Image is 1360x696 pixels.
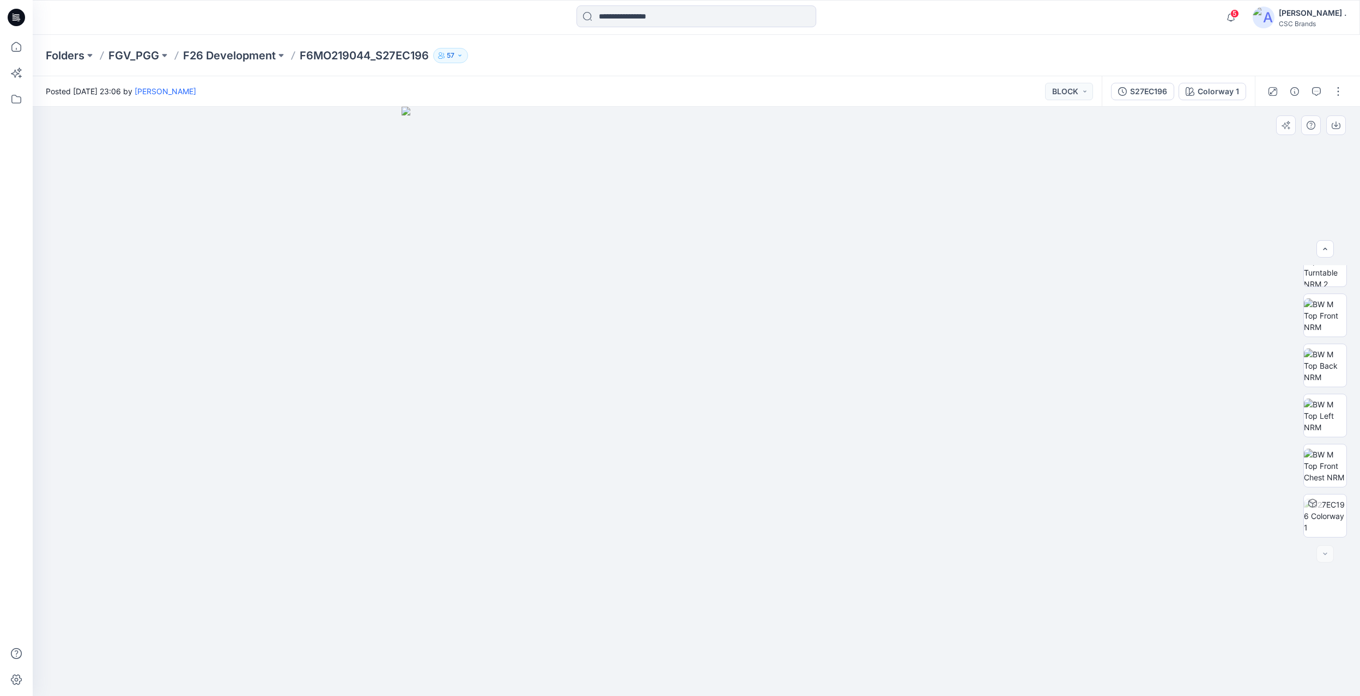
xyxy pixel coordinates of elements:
[1198,86,1239,97] div: Colorway 1
[46,48,84,63] a: Folders
[46,86,196,97] span: Posted [DATE] 23:06 by
[1179,83,1246,100] button: Colorway 1
[135,87,196,96] a: [PERSON_NAME]
[1279,7,1346,20] div: [PERSON_NAME] .
[1304,399,1346,433] img: BW M Top Left NRM
[1304,499,1346,533] img: S27EC196 Colorway 1
[1304,449,1346,483] img: BW M Top Front Chest NRM
[183,48,276,63] a: F26 Development
[1130,86,1167,97] div: S27EC196
[1253,7,1274,28] img: avatar
[1304,349,1346,383] img: BW M Top Back NRM
[1304,244,1346,286] img: BW M Top Turntable NRM 2
[447,50,454,62] p: 57
[300,48,429,63] p: F6MO219044_S27EC196
[108,48,159,63] a: FGV_PGG
[1230,9,1239,18] span: 5
[1304,298,1346,333] img: BW M Top Front NRM
[1111,83,1174,100] button: S27EC196
[1279,20,1346,28] div: CSC Brands
[1286,83,1303,100] button: Details
[433,48,468,63] button: 57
